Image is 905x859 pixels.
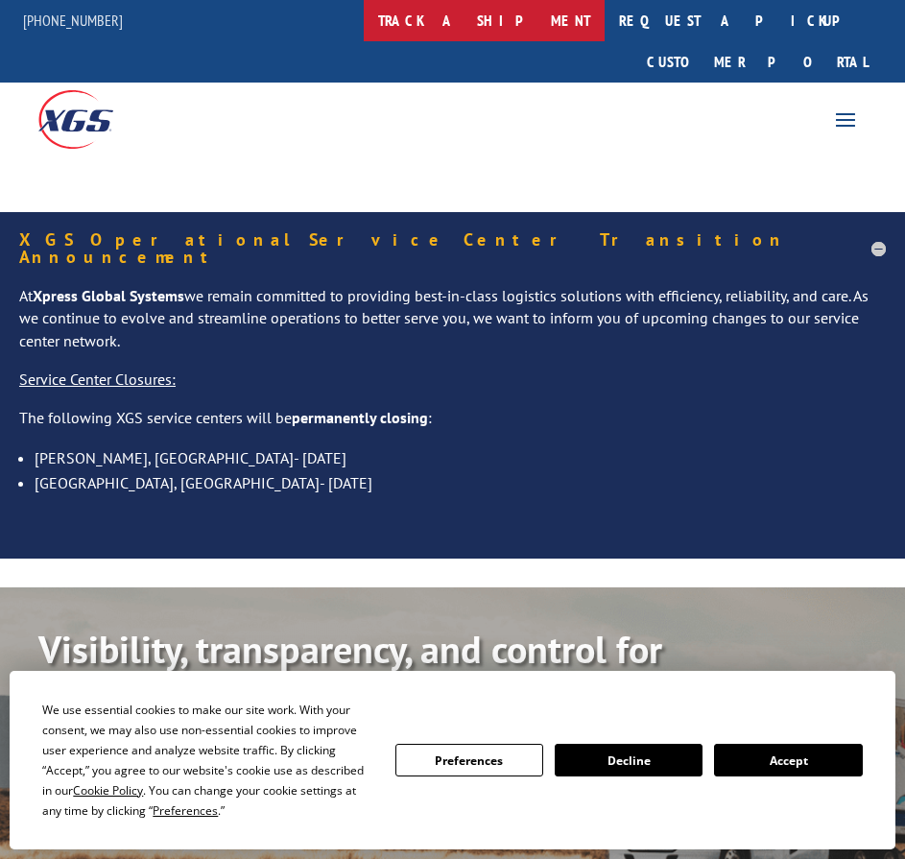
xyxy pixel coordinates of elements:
[555,744,703,776] button: Decline
[714,744,862,776] button: Accept
[395,744,543,776] button: Preferences
[73,782,143,799] span: Cookie Policy
[42,700,371,821] div: We use essential cookies to make our site work. With your consent, we may also use non-essential ...
[33,286,184,305] strong: Xpress Global Systems
[10,671,895,849] div: Cookie Consent Prompt
[19,370,176,389] u: Service Center Closures:
[35,470,886,495] li: [GEOGRAPHIC_DATA], [GEOGRAPHIC_DATA]- [DATE]
[38,624,662,720] b: Visibility, transparency, and control for your entire supply chain.
[35,445,886,470] li: [PERSON_NAME], [GEOGRAPHIC_DATA]- [DATE]
[632,41,882,83] a: Customer Portal
[153,802,218,819] span: Preferences
[19,231,886,266] h5: XGS Operational Service Center Transition Announcement
[23,11,123,30] a: [PHONE_NUMBER]
[19,285,886,369] p: At we remain committed to providing best-in-class logistics solutions with efficiency, reliabilit...
[292,408,428,427] strong: permanently closing
[19,407,886,445] p: The following XGS service centers will be :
